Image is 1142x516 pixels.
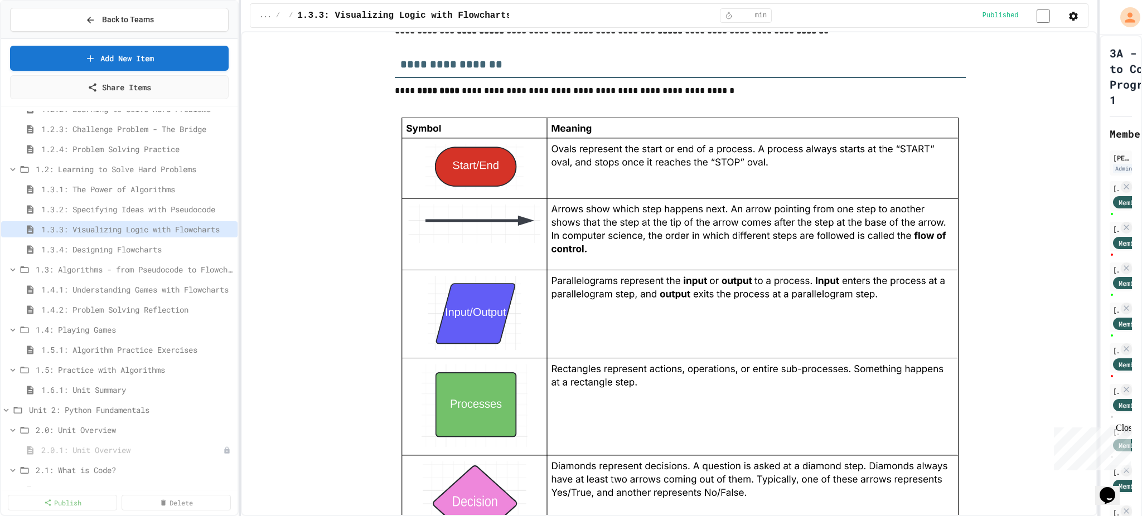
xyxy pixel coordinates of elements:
span: Back to Teams [102,14,154,26]
span: 2.0.1: Unit Overview [41,444,223,456]
span: 1.5: Practice with Algorithms [36,364,233,376]
div: [PERSON_NAME] [1113,305,1119,315]
button: Back to Teams [10,8,229,32]
span: 1.3.1: The Power of Algorithms [41,183,233,195]
span: 1.3.3: Visualizing Logic with Flowcharts [41,223,233,235]
span: 1.4: Playing Games [36,324,233,335]
span: / [289,11,293,20]
div: [PERSON_NAME] [1113,153,1129,163]
a: Delete [122,495,231,510]
div: Content is published and visible to students [983,8,1063,22]
span: 2.1.1: Why Learn to Program? [41,484,223,496]
div: [PERSON_NAME] [1113,345,1119,356]
div: [PERSON_NAME] [1113,265,1119,275]
span: 1.3: Algorithms - from Pseudocode to Flowcharts [36,264,233,275]
iframe: chat widget [1095,471,1131,505]
span: 1.2.4: Problem Solving Practice [41,143,233,155]
span: 1.2.3: Challenge Problem - The Bridge [41,123,233,135]
input: publish toggle [1023,9,1063,23]
span: 1.4.2: Problem Solving Reflection [41,304,233,315]
span: Published [983,11,1019,20]
span: ... [259,11,272,20]
div: Chat with us now!Close [4,4,77,71]
span: Unit 2: Python Fundamentals [29,404,233,416]
span: Member [1119,238,1142,248]
span: 1.3.4: Designing Flowcharts [41,244,233,255]
a: Publish [8,495,117,510]
div: [PERSON_NAME] [1113,183,1119,193]
span: 1.3.3: Visualizing Logic with Flowcharts [297,9,511,22]
span: Member [1119,278,1142,288]
span: Member [1119,359,1142,369]
span: 1.4.1: Understanding Games with Flowcharts [41,284,233,295]
span: 1.2: Learning to Solve Hard Problems [36,163,233,175]
div: Unpublished [223,446,231,454]
span: Member [1119,197,1142,207]
span: min [755,11,767,20]
span: Member [1119,319,1142,329]
div: [PERSON_NAME] [PERSON_NAME] [1113,386,1119,396]
span: 1.5.1: Algorithm Practice Exercises [41,344,233,356]
span: / [276,11,280,20]
a: Add New Item [10,46,229,71]
div: Unpublished [223,486,231,494]
span: 2.1: What is Code? [36,464,233,476]
span: 2.0: Unit Overview [36,424,233,436]
a: Share Items [10,75,229,99]
iframe: chat widget [1049,423,1131,470]
span: 1.6.1: Unit Summary [41,384,233,396]
span: 1.3.2: Specifying Ideas with Pseudocode [41,203,233,215]
div: [PERSON_NAME] [1113,224,1119,234]
div: Admin [1113,164,1134,173]
span: Member [1119,400,1142,410]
